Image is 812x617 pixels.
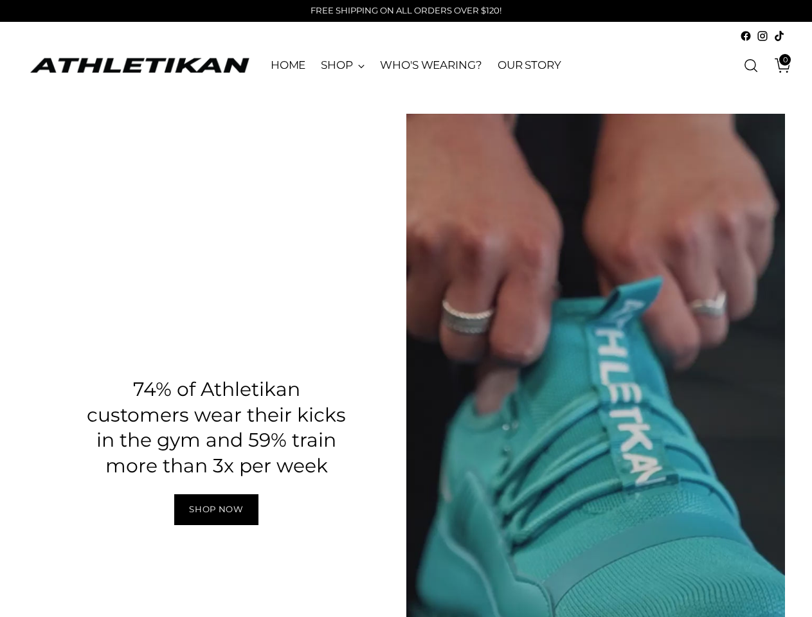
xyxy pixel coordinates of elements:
a: WHO'S WEARING? [380,51,482,80]
a: ATHLETIKAN [27,55,252,75]
p: FREE SHIPPING ON ALL ORDERS OVER $120! [311,4,501,17]
a: Open search modal [738,53,764,78]
h3: 74% of Athletikan customers wear their kicks in the gym and 59% train more than 3x per week [80,377,353,479]
span: 0 [779,54,791,66]
a: OUR STORY [498,51,561,80]
a: HOME [271,51,306,80]
a: Shop Now [174,494,258,525]
span: Shop Now [189,503,243,515]
a: Open cart modal [765,53,791,78]
a: SHOP [321,51,365,80]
